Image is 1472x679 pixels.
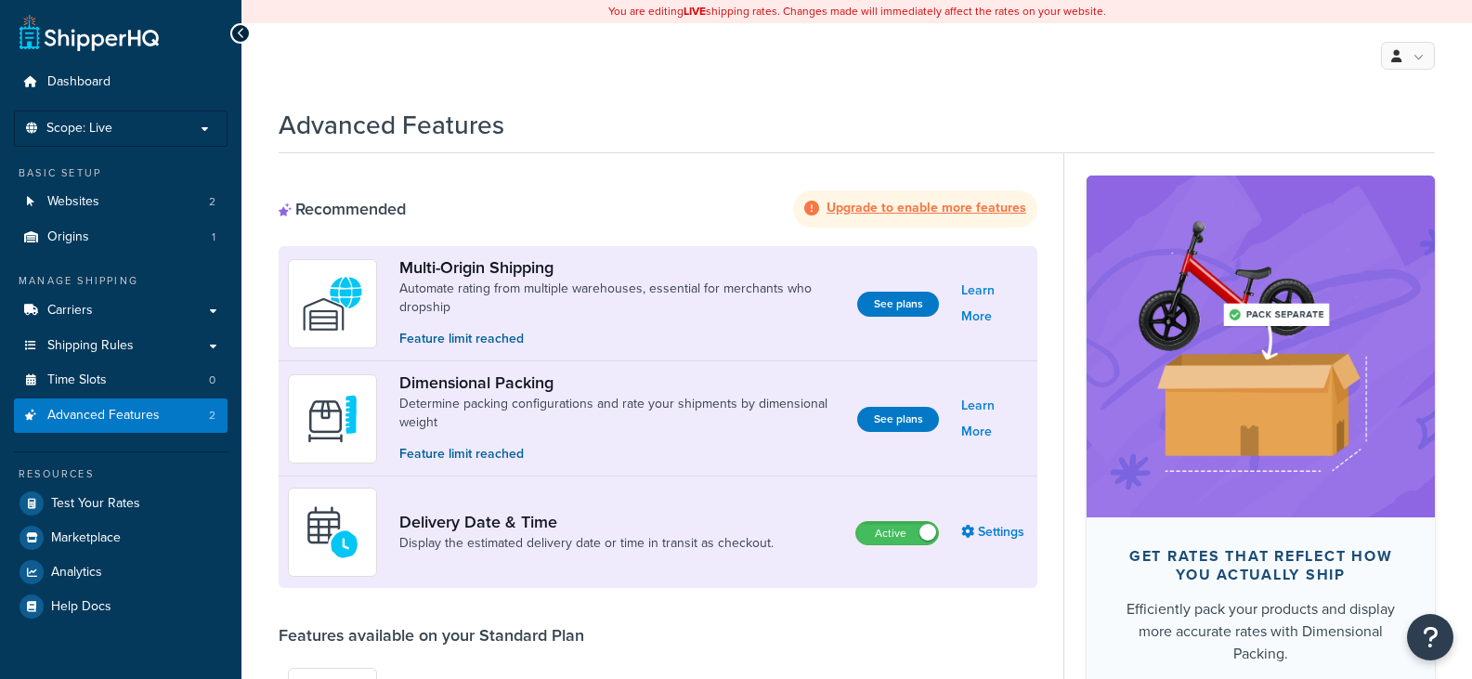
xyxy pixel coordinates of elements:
a: Marketplace [14,521,228,555]
li: Time Slots [14,363,228,398]
span: Shipping Rules [47,338,134,354]
a: Multi-Origin Shipping [399,257,842,278]
label: Active [856,522,938,544]
span: Scope: Live [46,121,112,137]
a: Origins1 [14,220,228,255]
a: Automate rating from multiple warehouses, essential for merchants who dropship [399,280,842,317]
span: Analytics [51,565,102,581]
div: Basic Setup [14,165,228,181]
a: Help Docs [14,590,228,623]
span: Carriers [47,303,93,319]
img: gfkeb5ejjkALwAAAABJRU5ErkJggg== [300,500,365,565]
span: Websites [47,194,99,210]
span: Marketplace [51,530,121,546]
strong: Upgrade to enable more features [827,198,1026,217]
a: Display the estimated delivery date or time in transit as checkout. [399,534,774,553]
a: See plans [857,407,939,432]
a: Settings [961,519,1028,545]
div: Features available on your Standard Plan [279,625,584,646]
span: Help Docs [51,599,111,615]
img: DTVBYsAAAAAASUVORK5CYII= [300,386,365,451]
a: Dashboard [14,65,228,99]
a: Determine packing configurations and rate your shipments by dimensional weight [399,395,842,432]
span: 2 [209,408,215,424]
div: Recommended [279,199,406,219]
a: Analytics [14,555,228,589]
h1: Advanced Features [279,107,504,143]
li: Websites [14,185,228,219]
a: Advanced Features2 [14,398,228,433]
a: Shipping Rules [14,329,228,363]
span: 0 [209,372,215,388]
div: Manage Shipping [14,273,228,289]
span: Advanced Features [47,408,160,424]
img: feature-image-dim-d40ad3071a2b3c8e08177464837368e35600d3c5e73b18a22c1e4bb210dc32ac.png [1114,203,1407,490]
div: Get rates that reflect how you actually ship [1116,547,1405,584]
span: Dashboard [47,74,111,90]
a: Delivery Date & Time [399,512,774,532]
a: Time Slots0 [14,363,228,398]
img: WatD5o0RtDAAAAAElFTkSuQmCC [300,271,365,336]
a: Test Your Rates [14,487,228,520]
a: Carriers [14,294,228,328]
p: Feature limit reached [399,444,842,464]
a: Learn More [961,278,1028,330]
span: Origins [47,229,89,245]
span: 2 [209,194,215,210]
li: Advanced Features [14,398,228,433]
span: Test Your Rates [51,496,140,512]
a: Learn More [961,393,1028,445]
div: Efficiently pack your products and display more accurate rates with Dimensional Packing. [1116,598,1405,665]
a: See plans [857,292,939,317]
a: Dimensional Packing [399,372,842,393]
li: Origins [14,220,228,255]
p: Feature limit reached [399,329,842,349]
b: LIVE [684,3,706,20]
button: Open Resource Center [1407,614,1453,660]
a: Websites2 [14,185,228,219]
div: Resources [14,466,228,482]
span: 1 [212,229,215,245]
span: Time Slots [47,372,107,388]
